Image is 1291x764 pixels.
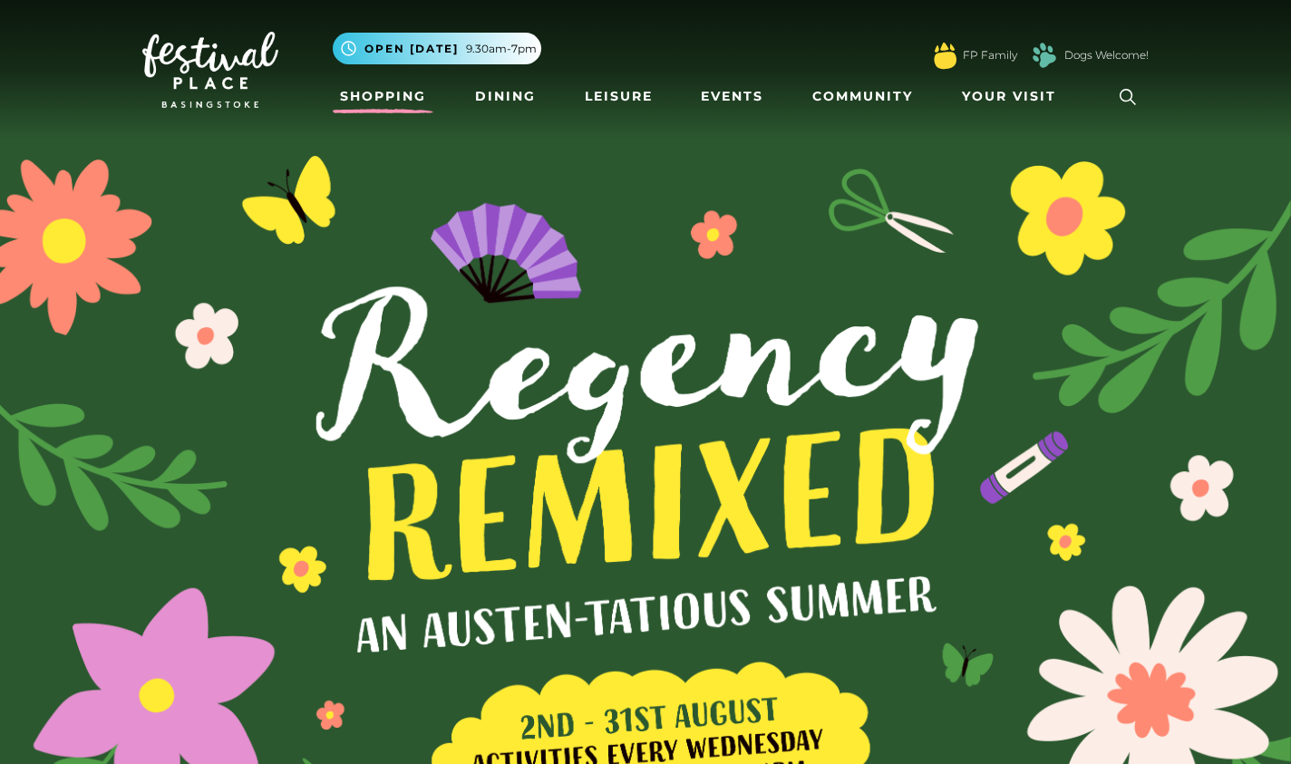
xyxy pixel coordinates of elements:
[955,80,1073,113] a: Your Visit
[466,41,537,57] span: 9.30am-7pm
[1064,47,1149,63] a: Dogs Welcome!
[333,33,541,64] button: Open [DATE] 9.30am-7pm
[578,80,660,113] a: Leisure
[142,32,278,108] img: Festival Place Logo
[962,87,1056,106] span: Your Visit
[468,80,543,113] a: Dining
[963,47,1017,63] a: FP Family
[805,80,920,113] a: Community
[333,80,433,113] a: Shopping
[694,80,771,113] a: Events
[364,41,459,57] span: Open [DATE]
